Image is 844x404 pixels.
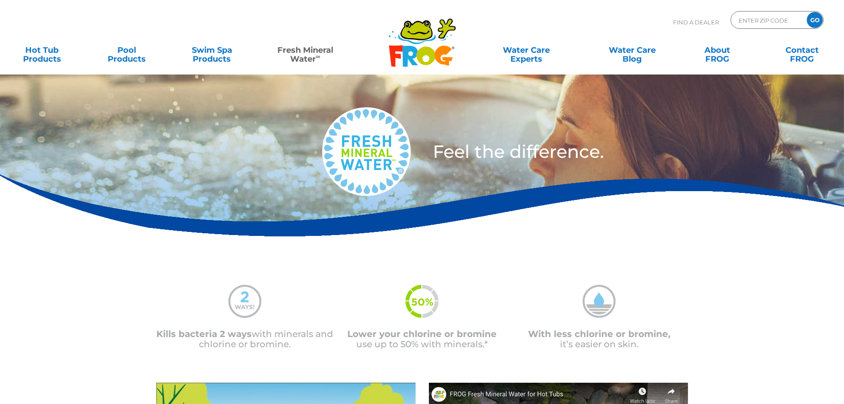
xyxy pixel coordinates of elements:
[264,41,346,59] a: Fresh MineralWater∞
[684,41,750,59] a: AboutFROG
[228,285,261,318] img: mineral-water-2-ways
[316,53,320,60] sup: ∞
[738,14,797,27] input: Zip Code Form
[433,143,774,161] h3: Feel the difference.
[156,329,334,349] p: with minerals and chlorine or bromine.
[673,11,719,33] p: Find A Dealer
[179,41,245,59] a: Swim SpaProducts
[322,107,411,196] img: fresh-mineral-water-logo-medium
[807,12,823,28] input: GO
[334,329,511,349] p: use up to 50% with minerals.*
[405,285,439,318] img: fmw-50percent-icon
[347,329,497,339] span: Lower your chlorine or bromine
[511,329,688,349] p: it’s easier on skin.
[769,41,835,59] a: ContactFROG
[9,41,75,59] a: Hot TubProducts
[473,41,580,59] a: Water CareExperts
[94,41,160,59] a: PoolProducts
[156,329,252,339] span: Kills bacteria 2 ways
[599,41,665,59] a: Water CareBlog
[583,285,616,318] img: mineral-water-less-chlorine
[528,329,670,339] span: With less chlorine or bromine,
